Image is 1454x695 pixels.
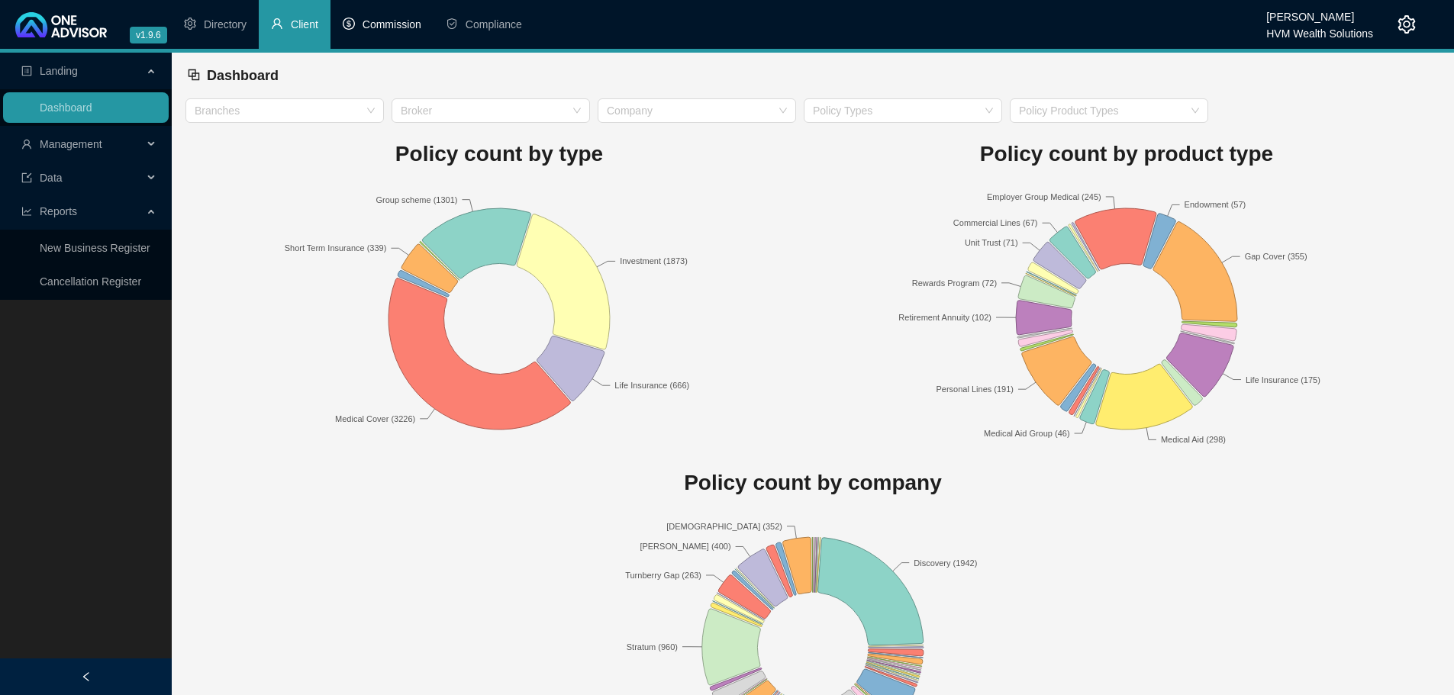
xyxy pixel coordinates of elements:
[15,12,107,37] img: 2df55531c6924b55f21c4cf5d4484680-logo-light.svg
[363,18,421,31] span: Commission
[21,139,32,150] span: user
[185,137,813,171] h1: Policy count by type
[207,68,279,83] span: Dashboard
[620,256,688,265] text: Investment (1873)
[813,137,1440,171] h1: Policy count by product type
[40,65,78,77] span: Landing
[343,18,355,30] span: dollar
[640,542,730,551] text: [PERSON_NAME] (400)
[130,27,167,43] span: v1.9.6
[446,18,458,30] span: safety
[614,381,689,390] text: Life Insurance (666)
[271,18,283,30] span: user
[1161,435,1226,444] text: Medical Aid (298)
[21,66,32,76] span: profile
[898,313,991,322] text: Retirement Annuity (102)
[1246,375,1320,384] text: Life Insurance (175)
[912,278,997,287] text: Rewards Program (72)
[666,522,782,531] text: [DEMOGRAPHIC_DATA] (352)
[40,242,150,254] a: New Business Register
[914,558,977,568] text: Discovery (1942)
[625,571,701,580] text: Turnberry Gap (263)
[204,18,247,31] span: Directory
[40,205,77,217] span: Reports
[40,101,92,114] a: Dashboard
[466,18,522,31] span: Compliance
[1266,21,1373,37] div: HVM Wealth Solutions
[335,413,415,423] text: Medical Cover (3226)
[1266,4,1373,21] div: [PERSON_NAME]
[40,275,141,288] a: Cancellation Register
[984,429,1070,438] text: Medical Aid Group (46)
[291,18,318,31] span: Client
[1398,15,1416,34] span: setting
[187,68,201,82] span: block
[1245,252,1307,261] text: Gap Cover (355)
[953,218,1038,227] text: Commercial Lines (67)
[81,671,92,682] span: left
[40,138,102,150] span: Management
[185,466,1440,500] h1: Policy count by company
[936,385,1014,394] text: Personal Lines (191)
[21,206,32,217] span: line-chart
[21,172,32,183] span: import
[285,243,387,253] text: Short Term Insurance (339)
[987,191,1101,201] text: Employer Group Medical (245)
[965,238,1018,247] text: Unit Trust (71)
[627,642,678,652] text: Stratum (960)
[40,172,63,184] span: Data
[376,195,457,204] text: Group scheme (1301)
[1185,200,1246,209] text: Endowment (57)
[184,18,196,30] span: setting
